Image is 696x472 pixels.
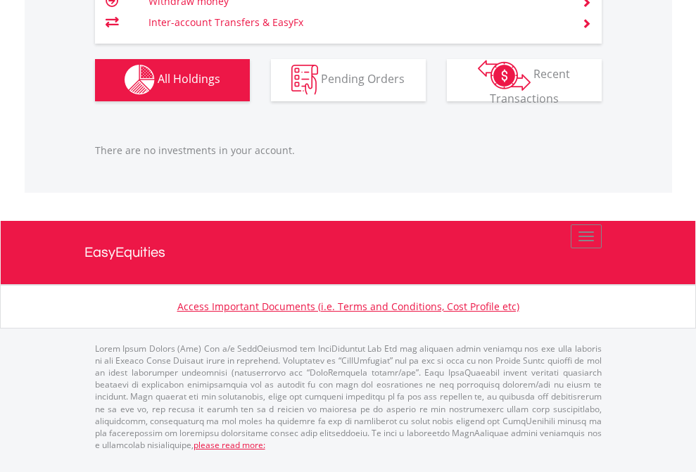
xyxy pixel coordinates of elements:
a: please read more: [194,439,265,451]
p: There are no investments in your account. [95,143,602,158]
span: Recent Transactions [490,66,571,106]
p: Lorem Ipsum Dolors (Ame) Con a/e SeddOeiusmod tem InciDiduntut Lab Etd mag aliquaen admin veniamq... [95,343,602,451]
td: Inter-account Transfers & EasyFx [148,12,564,33]
button: Pending Orders [271,59,426,101]
span: Pending Orders [321,71,405,87]
a: Access Important Documents (i.e. Terms and Conditions, Cost Profile etc) [177,300,519,313]
button: All Holdings [95,59,250,101]
a: EasyEquities [84,221,612,284]
img: pending_instructions-wht.png [291,65,318,95]
img: holdings-wht.png [125,65,155,95]
button: Recent Transactions [447,59,602,101]
span: All Holdings [158,71,220,87]
img: transactions-zar-wht.png [478,60,531,91]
